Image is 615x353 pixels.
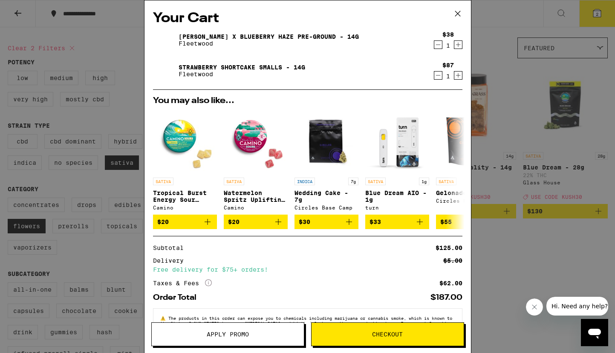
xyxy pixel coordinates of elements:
[365,109,429,173] img: turn - Blue Dream AIO - 1g
[207,331,249,337] span: Apply Promo
[311,322,464,346] button: Checkout
[157,218,169,225] span: $20
[224,109,288,173] img: Camino - Watermelon Spritz Uplifting Sour Gummies
[153,189,217,203] p: Tropical Burst Energy Sour Gummies
[153,59,177,83] img: Strawberry Shortcake Smalls - 14g
[436,109,500,173] img: Circles Base Camp - Gelonade - 14g
[365,189,429,203] p: Blue Dream AIO - 1g
[365,215,429,229] button: Add to bag
[299,218,310,225] span: $30
[179,71,305,77] p: Fleetwood
[153,9,462,28] h2: Your Cart
[179,40,359,47] p: Fleetwood
[454,71,462,80] button: Increment
[348,178,358,185] p: 7g
[434,71,442,80] button: Decrement
[153,279,212,287] div: Taxes & Fees
[160,316,168,321] span: ⚠️
[153,258,190,264] div: Delivery
[443,258,462,264] div: $5.00
[153,97,462,105] h2: You may also like...
[439,280,462,286] div: $62.00
[419,178,429,185] p: 1g
[153,215,217,229] button: Add to bag
[436,178,456,185] p: SATIVA
[436,109,500,215] a: Open page for Gelonade - 14g from Circles Base Camp
[365,109,429,215] a: Open page for Blue Dream AIO - 1g from turn
[526,298,543,316] iframe: Close message
[295,178,315,185] p: INDICA
[153,109,217,173] img: Camino - Tropical Burst Energy Sour Gummies
[295,215,358,229] button: Add to bag
[295,205,358,210] div: Circles Base Camp
[179,33,359,40] a: [PERSON_NAME] x Blueberry Haze Pre-Ground - 14g
[442,31,454,38] div: $38
[153,267,462,273] div: Free delivery for $75+ orders!
[365,178,386,185] p: SATIVA
[440,218,452,225] span: $55
[295,189,358,203] p: Wedding Cake - 7g
[151,322,304,346] button: Apply Promo
[442,73,454,80] div: 1
[434,40,442,49] button: Decrement
[228,218,240,225] span: $20
[153,294,202,301] div: Order Total
[436,215,500,229] button: Add to bag
[153,178,173,185] p: SATIVA
[179,64,305,71] a: Strawberry Shortcake Smalls - 14g
[153,245,190,251] div: Subtotal
[436,245,462,251] div: $125.00
[370,218,381,225] span: $33
[224,189,288,203] p: Watermelon Spritz Uplifting Sour Gummies
[372,331,403,337] span: Checkout
[153,109,217,215] a: Open page for Tropical Burst Energy Sour Gummies from Camino
[160,316,452,331] span: The products in this order can expose you to chemicals including marijuana or cannabis smoke, whi...
[436,198,500,204] div: Circles Base Camp
[436,189,500,196] p: Gelonade - 14g
[295,109,358,173] img: Circles Base Camp - Wedding Cake - 7g
[581,319,608,346] iframe: Button to launch messaging window
[295,109,358,215] a: Open page for Wedding Cake - 7g from Circles Base Camp
[430,294,462,301] div: $187.00
[224,205,288,210] div: Camino
[454,40,462,49] button: Increment
[442,62,454,69] div: $87
[224,178,244,185] p: SATIVA
[153,28,177,52] img: Jack Herer x Blueberry Haze Pre-Ground - 14g
[442,42,454,49] div: 1
[224,109,288,215] a: Open page for Watermelon Spritz Uplifting Sour Gummies from Camino
[365,205,429,210] div: turn
[224,215,288,229] button: Add to bag
[153,205,217,210] div: Camino
[546,297,608,316] iframe: Message from company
